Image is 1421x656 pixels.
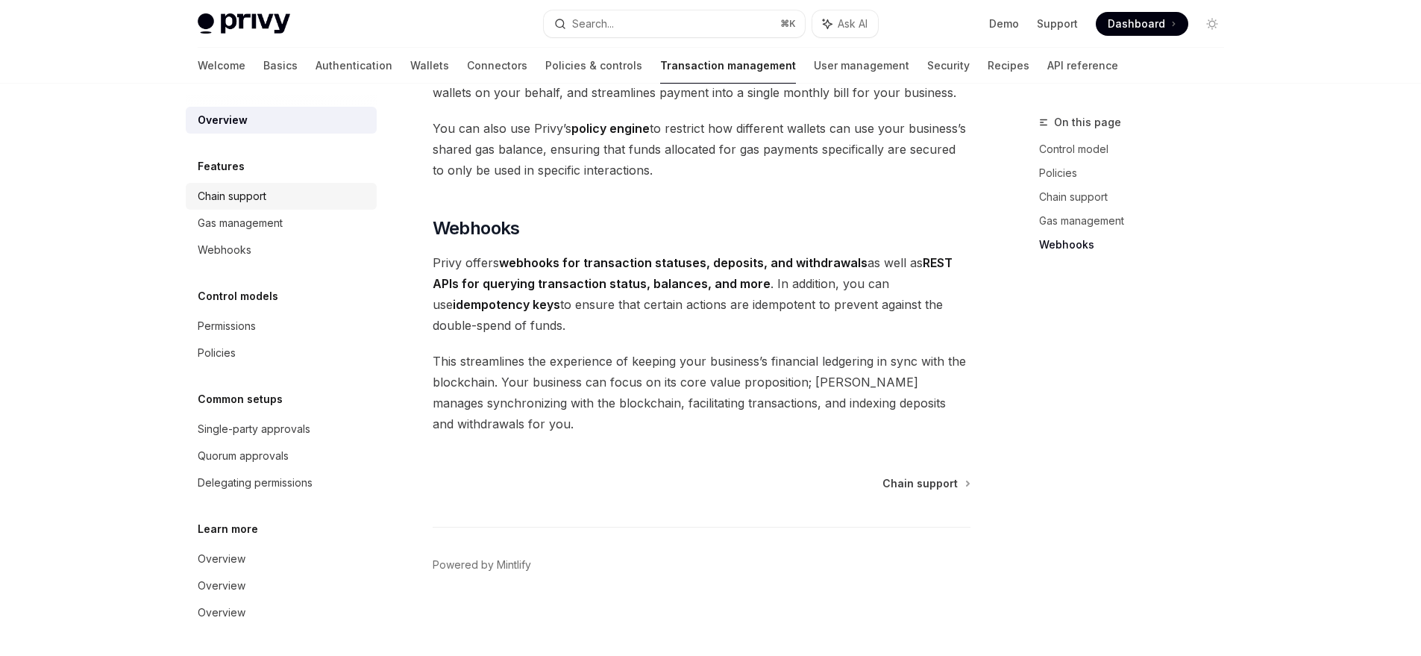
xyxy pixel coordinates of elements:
[198,390,283,408] h5: Common setups
[1039,209,1236,233] a: Gas management
[499,255,868,270] strong: webhooks for transaction statuses, deposits, and withdrawals
[1047,48,1118,84] a: API reference
[316,48,392,84] a: Authentication
[186,237,377,263] a: Webhooks
[198,187,266,205] div: Chain support
[989,16,1019,31] a: Demo
[198,344,236,362] div: Policies
[186,340,377,366] a: Policies
[988,48,1029,84] a: Recipes
[186,546,377,572] a: Overview
[544,10,805,37] button: Search...⌘K
[198,550,245,568] div: Overview
[433,557,531,572] a: Powered by Mintlify
[780,18,796,30] span: ⌘ K
[186,572,377,599] a: Overview
[186,107,377,134] a: Overview
[186,469,377,496] a: Delegating permissions
[186,599,377,626] a: Overview
[660,48,796,84] a: Transaction management
[186,443,377,469] a: Quorum approvals
[433,118,970,181] span: You can also use Privy’s to restrict how different wallets can use your business’s shared gas bal...
[467,48,527,84] a: Connectors
[1096,12,1188,36] a: Dashboard
[198,577,245,595] div: Overview
[186,183,377,210] a: Chain support
[882,476,958,491] span: Chain support
[198,214,283,232] div: Gas management
[1054,113,1121,131] span: On this page
[198,48,245,84] a: Welcome
[1039,233,1236,257] a: Webhooks
[198,474,313,492] div: Delegating permissions
[1039,137,1236,161] a: Control model
[572,15,614,33] div: Search...
[186,210,377,237] a: Gas management
[1037,16,1078,31] a: Support
[433,351,970,434] span: This streamlines the experience of keeping your business’s financial ledgering in sync with the b...
[263,48,298,84] a: Basics
[186,416,377,443] a: Single-party approvals
[433,216,520,240] span: Webhooks
[186,313,377,340] a: Permissions
[1200,12,1224,36] button: Toggle dark mode
[1039,161,1236,185] a: Policies
[198,13,290,34] img: light logo
[198,520,258,538] h5: Learn more
[927,48,970,84] a: Security
[1039,185,1236,209] a: Chain support
[198,420,310,438] div: Single-party approvals
[198,241,251,259] div: Webhooks
[814,48,909,84] a: User management
[198,317,256,335] div: Permissions
[198,157,245,175] h5: Features
[433,252,970,336] span: Privy offers as well as . In addition, you can use to ensure that certain actions are idempotent ...
[198,111,248,129] div: Overview
[571,121,650,136] strong: policy engine
[198,604,245,622] div: Overview
[1108,16,1165,31] span: Dashboard
[453,297,560,312] strong: idempotency keys
[882,476,969,491] a: Chain support
[545,48,642,84] a: Policies & controls
[410,48,449,84] a: Wallets
[838,16,868,31] span: Ask AI
[812,10,878,37] button: Ask AI
[198,447,289,465] div: Quorum approvals
[198,287,278,305] h5: Control models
